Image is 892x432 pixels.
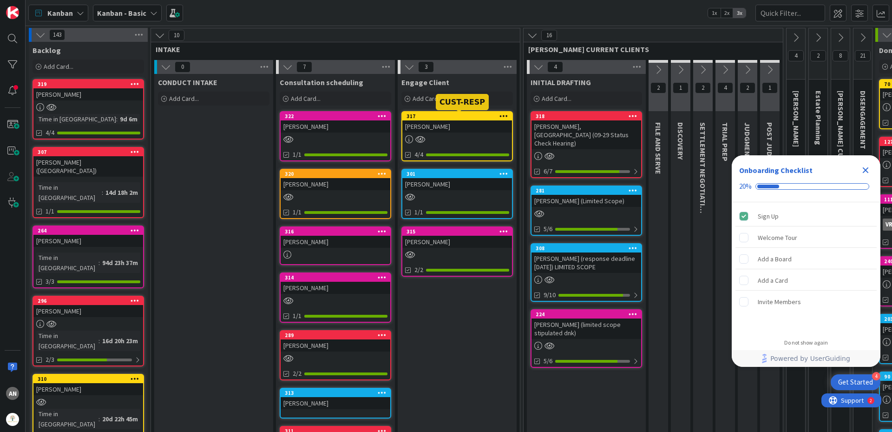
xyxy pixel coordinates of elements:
[698,122,708,220] span: SETTLEMENT NEGOTIATIONS
[175,61,190,73] span: 0
[676,122,685,160] span: DISCOVERY
[402,112,512,120] div: 317
[547,61,563,73] span: 4
[285,171,390,177] div: 320
[531,244,641,273] div: 308[PERSON_NAME] (response deadline [DATE]) LIMITED SCOPE
[733,8,746,18] span: 3x
[735,270,877,291] div: Add a Card is incomplete.
[293,311,302,321] span: 1/1
[758,232,797,243] div: Welcome Tour
[402,178,512,190] div: [PERSON_NAME]
[717,82,733,93] span: 4
[401,78,449,87] span: Engage Client
[38,227,143,234] div: 264
[6,387,19,400] div: AN
[281,120,390,133] div: [PERSON_NAME]
[47,7,73,19] span: Kanban
[765,122,774,181] span: POST JUDGMENT
[407,113,512,120] div: 317
[280,78,363,87] span: Consultation scheduling
[413,94,442,103] span: Add Card...
[33,297,143,305] div: 296
[44,62,73,71] span: Add Card...
[531,112,641,149] div: 318[PERSON_NAME], [GEOGRAPHIC_DATA] (09-29 Status Check Hearing)
[654,122,663,174] span: FILE AND SERVE
[735,249,877,269] div: Add a Board is incomplete.
[414,207,423,217] span: 1/1
[418,61,434,73] span: 3
[100,414,140,424] div: 20d 22h 45m
[531,253,641,273] div: [PERSON_NAME] (response deadline [DATE]) LIMITED SCOPE
[33,148,143,177] div: 307[PERSON_NAME] ([GEOGRAPHIC_DATA])
[531,78,591,87] span: INITIAL DRAFTING
[736,350,876,367] a: Powered by UserGuiding
[739,182,873,191] div: Checklist progress: 20%
[38,81,143,87] div: 319
[402,112,512,133] div: 317[PERSON_NAME]
[36,182,102,203] div: Time in [GEOGRAPHIC_DATA]
[293,369,302,379] span: 2/2
[859,91,868,149] span: DISENGAGEMENT
[762,82,778,93] span: 1
[531,112,641,120] div: 318
[20,1,42,13] span: Support
[755,5,825,21] input: Quick Filter...
[169,94,199,103] span: Add Card...
[735,206,877,226] div: Sign Up is complete.
[281,331,390,339] div: 289
[281,339,390,352] div: [PERSON_NAME]
[858,163,873,178] div: Close Checklist
[531,195,641,207] div: [PERSON_NAME] (Limited Scope)
[48,4,51,11] div: 2
[407,228,512,235] div: 315
[673,82,689,93] span: 1
[118,114,140,124] div: 9d 6m
[531,120,641,149] div: [PERSON_NAME], [GEOGRAPHIC_DATA] (09-29 Status Check Hearing)
[46,277,54,286] span: 3/3
[33,375,143,383] div: 310
[33,80,143,88] div: 319
[293,207,302,217] span: 1/1
[46,355,54,365] span: 2/3
[721,8,733,18] span: 2x
[291,94,321,103] span: Add Card...
[414,265,423,275] span: 2/2
[740,82,755,93] span: 2
[758,253,792,265] div: Add a Board
[833,50,848,61] span: 8
[296,61,312,73] span: 7
[46,206,54,216] span: 1/1
[281,170,390,178] div: 320
[814,91,823,145] span: Estate Planning
[732,350,880,367] div: Footer
[758,275,788,286] div: Add a Card
[758,211,779,222] div: Sign Up
[402,120,512,133] div: [PERSON_NAME]
[33,305,143,317] div: [PERSON_NAME]
[281,227,390,236] div: 316
[100,258,140,268] div: 94d 23h 37m
[36,331,98,351] div: Time in [GEOGRAPHIC_DATA]
[536,311,641,318] div: 224
[281,236,390,248] div: [PERSON_NAME]
[402,236,512,248] div: [PERSON_NAME]
[541,30,557,41] span: 16
[33,226,143,235] div: 264
[439,98,485,106] h5: CUST-RESP
[281,397,390,409] div: [PERSON_NAME]
[33,383,143,395] div: [PERSON_NAME]
[650,82,666,93] span: 2
[407,171,512,177] div: 301
[732,155,880,367] div: Checklist Container
[102,187,103,198] span: :
[544,356,552,366] span: 5/6
[158,78,217,87] span: CONDUCT INTAKE
[281,112,390,133] div: 322[PERSON_NAME]
[792,91,801,147] span: KRISTI PROBATE
[544,166,552,176] span: 6/7
[536,187,641,194] div: 281
[33,46,61,55] span: Backlog
[285,390,390,396] div: 313
[402,170,512,190] div: 301[PERSON_NAME]
[285,113,390,120] div: 322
